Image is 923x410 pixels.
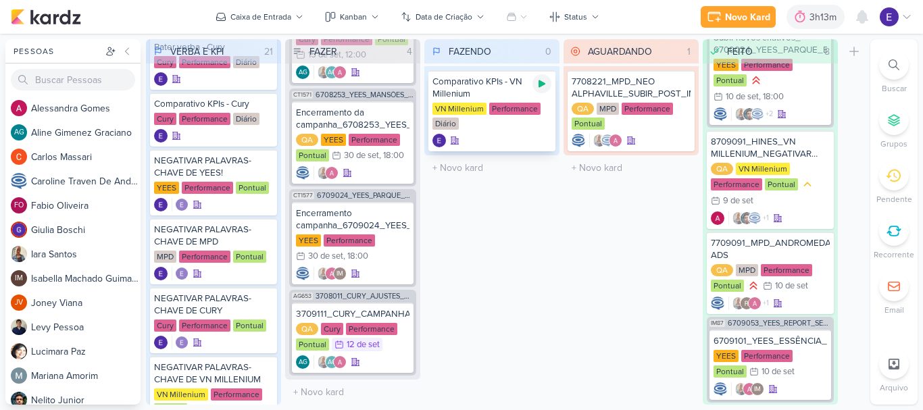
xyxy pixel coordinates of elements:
p: IM [15,275,23,282]
div: Pontual [765,178,798,190]
div: Pontual [711,280,744,292]
p: Grupos [880,138,907,150]
div: Criador(a): Eduardo Quaresma [154,198,168,211]
img: Caroline Traven De Andrade [711,297,724,310]
div: L e v y P e s s o a [31,320,141,334]
div: Pontual [296,149,329,161]
div: YEES [714,350,739,362]
div: Isabella Machado Guimarães [333,267,347,280]
span: +1 [762,298,769,309]
div: I a r a S a n t o s [31,247,141,261]
div: Criador(a): Alessandra Gomes [711,211,724,225]
div: NEGATIVAR PALAVRAS-CHAVE DE VN MILLENIUM [154,361,273,386]
div: Performance [349,134,400,146]
div: 6709101_YEES_ESSÊNCIA_CAMPOLIM_PAUSAR_VIDEO_NARRADO [714,335,827,347]
div: A l i n e G i m e n e z G r a c i a n o [31,126,141,140]
img: Eduardo Quaresma [154,267,168,280]
div: 0 [540,45,557,59]
div: Performance [489,103,541,115]
div: 1 [682,45,696,59]
img: Alessandra Gomes [11,100,27,116]
div: NEGATIVAR PALAVRAS-CHAVE DE YEES! [154,155,273,179]
div: Performance [741,350,793,362]
div: Diário [432,118,459,130]
div: YEES [714,59,739,71]
div: MPD [597,103,619,115]
input: + Novo kard [427,158,557,178]
div: Prioridade Alta [749,74,763,87]
input: Buscar Pessoas [11,69,135,91]
img: Caroline Traven De Andrade [714,107,727,121]
img: Caroline Traven De Andrade [748,211,762,225]
img: Iara Santos [317,355,330,369]
div: 10 de set [762,367,795,376]
img: Iara Santos [734,382,748,396]
p: AG [328,70,336,76]
div: VN Millenium [432,103,487,115]
p: IM [336,271,343,278]
div: Criador(a): Caroline Traven De Andrade [711,297,724,310]
div: Fabio Oliveira [11,197,27,213]
div: Performance [761,264,812,276]
img: Eduardo Quaresma [175,267,189,280]
img: Iara Santos [732,211,745,225]
span: 3708011_CURY_AJUSTES_CAMPANHAS_RJ_AGOSTO [316,292,414,300]
div: Criador(a): Eduardo Quaresma [432,134,446,147]
div: 9 de set [723,197,753,205]
button: Novo Kard [701,6,776,28]
div: QA [572,103,594,115]
p: IM [754,386,761,393]
div: Performance [179,251,230,263]
div: QA [711,163,733,175]
img: Eduardo Quaresma [154,72,168,86]
img: Iara Santos [317,66,330,79]
div: Colaboradores: Iara Santos, Aline Gimenez Graciano, Alessandra Gomes [314,355,347,369]
p: AG [299,70,307,76]
div: Performance [324,234,375,247]
img: Eduardo Quaresma [175,336,189,349]
div: Aline Gimenez Graciano [296,66,309,79]
img: Rafael Dornelles [740,297,753,310]
div: Novo Kard [725,10,770,24]
img: Eduardo Quaresma [154,336,168,349]
div: Criador(a): Eduardo Quaresma [154,129,168,143]
div: Pessoas [11,45,103,57]
span: AG653 [292,292,313,300]
div: Colaboradores: Iara Santos, Alessandra Gomes, Isabella Machado Guimarães [314,267,347,280]
div: Performance [179,113,230,125]
div: QA [711,264,733,276]
div: N e l i t o J u n i o r [31,393,141,407]
img: Levy Pessoa [11,319,27,335]
div: Aline Gimenez Graciano [11,124,27,140]
img: Caroline Traven De Andrade [714,382,727,396]
img: Eduardo Quaresma [432,134,446,147]
img: Caroline Traven De Andrade [296,166,309,180]
div: Performance [211,388,262,401]
li: Ctrl + F [870,50,918,95]
span: CT1571 [292,91,313,99]
span: +1 [762,213,769,224]
p: AG [328,359,336,366]
div: Aline Gimenez Graciano [325,355,339,369]
div: Comparativo KPIs - Cury [154,98,273,110]
div: A l e s s a n d r a G o m e s [31,101,141,116]
img: Giulia Boschi [11,222,27,238]
img: Caroline Traven De Andrade [11,173,27,189]
div: C a r l o s M a s s a r i [31,150,141,164]
div: Colaboradores: Eduardo Quaresma [172,267,189,280]
div: Aline Gimenez Graciano [296,355,309,369]
div: , 18:00 [343,252,368,261]
img: Lucimara Paz [11,343,27,359]
div: Colaboradores: Iara Santos, Rafael Dornelles, Alessandra Gomes, Isabella Machado Guimarães [728,297,769,310]
img: Carlos Massari [11,149,27,165]
p: Pendente [876,193,912,205]
img: Eduardo Quaresma [175,198,189,211]
div: 8 [819,45,835,59]
img: Nelito Junior [11,392,27,408]
img: Iara Santos [317,267,330,280]
div: Cury [321,323,343,335]
div: 8709091_HINES_VN MILLENIUM_NEGATIVAR PALAVRAS BAIRROS [711,136,830,160]
div: Colaboradores: Iara Santos, Caroline Traven De Andrade, Alessandra Gomes [589,134,622,147]
img: Caroline Traven De Andrade [296,267,309,280]
div: Performance [622,103,673,115]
